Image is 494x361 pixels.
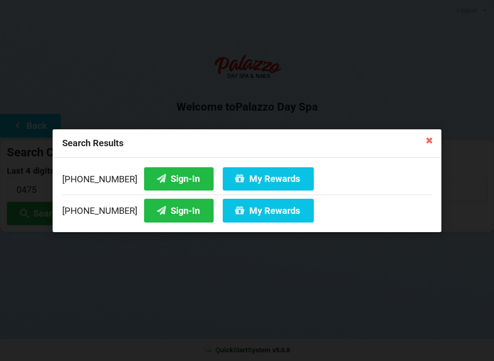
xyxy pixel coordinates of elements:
div: [PHONE_NUMBER] [62,167,432,194]
button: My Rewards [223,199,314,222]
div: [PHONE_NUMBER] [62,194,432,222]
button: Sign-In [144,199,214,222]
button: My Rewards [223,167,314,190]
div: Search Results [53,129,441,158]
button: Sign-In [144,167,214,190]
